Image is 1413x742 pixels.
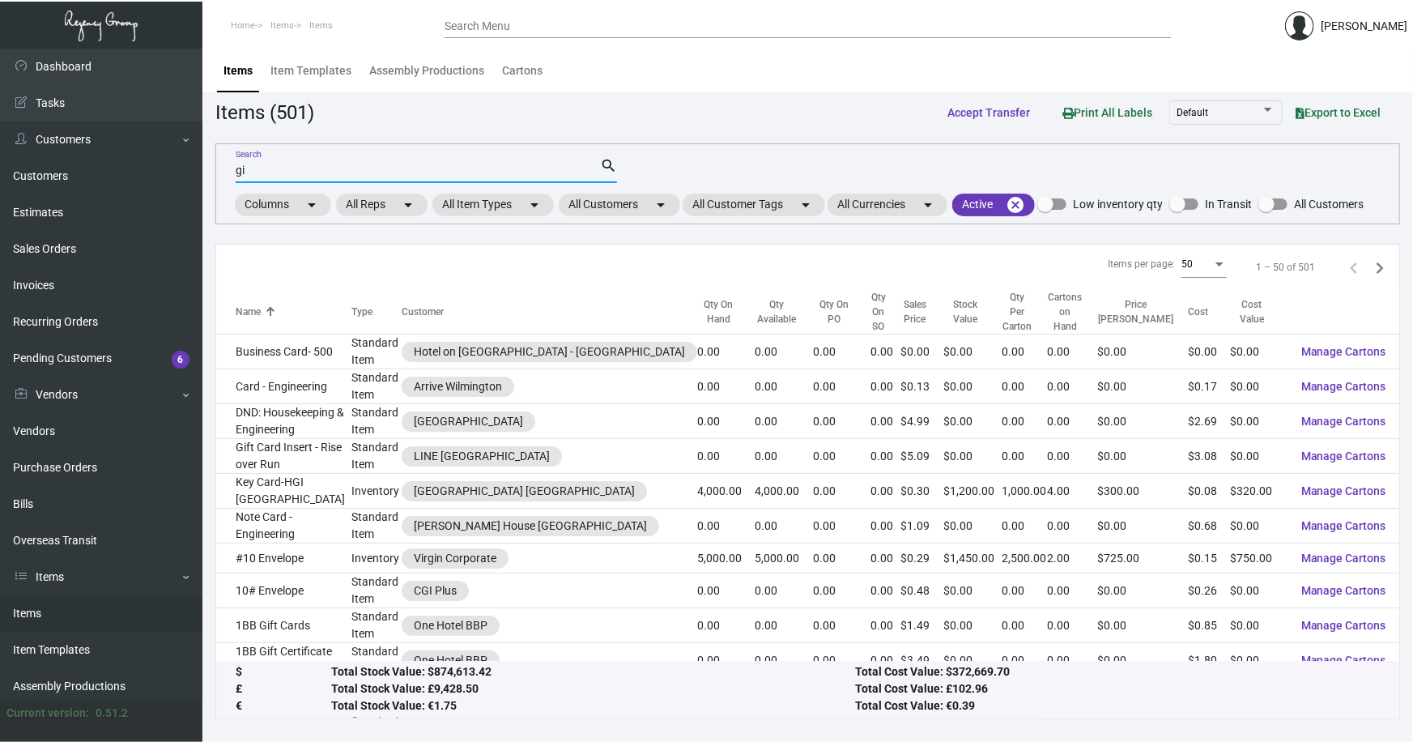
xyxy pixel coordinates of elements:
[1189,574,1231,608] td: $0.26
[1049,97,1165,127] button: Print All Labels
[1301,552,1386,565] span: Manage Cartons
[944,509,1002,544] td: $0.00
[870,439,900,474] td: 0.00
[813,369,870,404] td: 0.00
[755,335,813,369] td: 0.00
[1002,574,1048,608] td: 0.00
[944,297,987,326] div: Stock Value
[944,439,1002,474] td: $0.00
[1288,337,1399,366] button: Manage Cartons
[870,369,900,404] td: 0.00
[216,474,351,509] td: Key Card-HGI [GEOGRAPHIC_DATA]
[828,194,947,216] mat-chip: All Currencies
[755,439,813,474] td: 0.00
[697,608,755,643] td: 0.00
[351,369,401,404] td: Standard Item
[1098,608,1189,643] td: $0.00
[1048,608,1098,643] td: 0.00
[1177,107,1208,118] span: Default
[1002,369,1048,404] td: 0.00
[1002,544,1048,574] td: 2,500.00
[1231,369,1288,404] td: $0.00
[901,544,944,574] td: $0.29
[1098,544,1189,574] td: $725.00
[1301,619,1386,632] span: Manage Cartons
[813,574,870,608] td: 0.00
[697,509,755,544] td: 0.00
[6,705,89,722] div: Current version:
[697,474,755,509] td: 4,000.00
[813,544,870,574] td: 0.00
[1205,194,1252,214] span: In Transit
[1189,305,1231,319] div: Cost
[1048,290,1083,334] div: Cartons on Hand
[1288,544,1399,573] button: Manage Cartons
[1002,474,1048,509] td: 1,000.00
[351,439,401,474] td: Standard Item
[336,194,428,216] mat-chip: All Reps
[414,617,487,634] div: One Hotel BBP
[901,608,944,643] td: $1.49
[755,608,813,643] td: 0.00
[1294,194,1364,214] span: All Customers
[683,194,825,216] mat-chip: All Customer Tags
[901,297,930,326] div: Sales Price
[351,335,401,369] td: Standard Item
[870,509,900,544] td: 0.00
[1048,574,1098,608] td: 0.00
[1098,404,1189,439] td: $0.00
[414,378,502,395] div: Arrive Wilmington
[414,483,635,500] div: [GEOGRAPHIC_DATA] [GEOGRAPHIC_DATA]
[1073,194,1163,214] span: Low inventory qty
[1002,290,1033,334] div: Qty Per Carton
[216,574,351,608] td: 10# Envelope
[901,297,944,326] div: Sales Price
[414,550,496,567] div: Virgin Corporate
[351,305,401,319] div: Type
[697,643,755,678] td: 0.00
[351,404,401,439] td: Standard Item
[1189,439,1231,474] td: $3.08
[944,574,1002,608] td: $0.00
[1062,106,1152,119] span: Print All Labels
[414,413,523,430] div: [GEOGRAPHIC_DATA]
[697,369,755,404] td: 0.00
[1301,519,1386,532] span: Manage Cartons
[1098,474,1189,509] td: $300.00
[755,297,813,326] div: Qty Available
[351,474,401,509] td: Inventory
[1231,335,1288,369] td: $0.00
[1189,335,1231,369] td: $0.00
[302,195,321,215] mat-icon: arrow_drop_down
[944,544,1002,574] td: $1,450.00
[331,698,856,715] div: Total Stock Value: €1.75
[1231,544,1288,574] td: $750.00
[236,305,261,319] div: Name
[813,474,870,509] td: 0.00
[1288,441,1399,471] button: Manage Cartons
[901,369,944,404] td: $0.13
[697,439,755,474] td: 0.00
[855,664,1380,681] div: Total Cost Value: $372,669.70
[600,156,617,176] mat-icon: search
[870,290,886,334] div: Qty On SO
[697,297,741,326] div: Qty On Hand
[231,20,255,31] span: Home
[944,369,1002,404] td: $0.00
[901,404,944,439] td: $4.99
[1288,476,1399,505] button: Manage Cartons
[813,297,856,326] div: Qty On PO
[1048,643,1098,678] td: 0.00
[1189,404,1231,439] td: $2.69
[1189,608,1231,643] td: $0.85
[1098,335,1189,369] td: $0.00
[1189,305,1209,319] div: Cost
[216,608,351,643] td: 1BB Gift Cards
[414,343,685,360] div: Hotel on [GEOGRAPHIC_DATA] - [GEOGRAPHIC_DATA]
[1189,643,1231,678] td: $1.80
[215,98,314,127] div: Items (501)
[525,195,544,215] mat-icon: arrow_drop_down
[1048,369,1098,404] td: 0.00
[901,643,944,678] td: $3.49
[755,369,813,404] td: 0.00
